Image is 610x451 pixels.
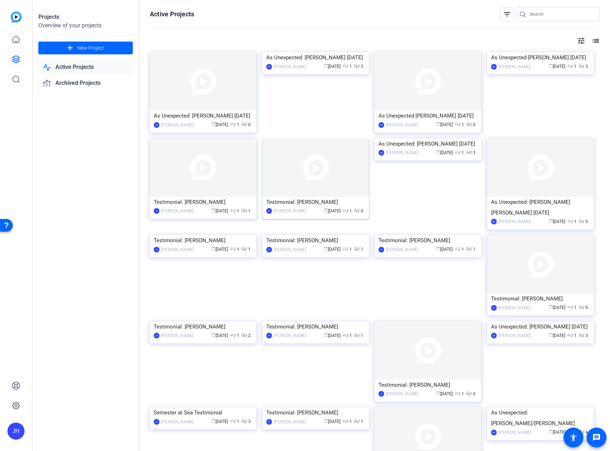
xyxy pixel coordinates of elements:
span: group [342,208,347,212]
span: [DATE] [211,419,228,424]
span: / 1 [342,208,352,213]
div: JH [266,208,272,214]
span: [DATE] [549,219,565,224]
mat-icon: tune [577,37,586,45]
div: [PERSON_NAME] [499,63,531,70]
div: Testimonial: [PERSON_NAME] [378,235,477,246]
span: radio [241,122,245,126]
span: radio [241,419,245,423]
span: radio [578,333,583,337]
span: / 1 [454,391,464,396]
span: calendar_today [324,333,328,337]
div: [PERSON_NAME] [161,332,194,339]
span: group [454,246,459,251]
span: group [230,419,234,423]
span: calendar_today [324,419,328,423]
span: [DATE] [324,419,341,424]
span: radio [578,219,583,223]
span: radio [466,150,470,154]
span: radio [354,246,358,251]
span: radio [578,305,583,309]
span: / 1 [454,150,464,155]
span: / 1 [342,333,352,338]
span: group [567,64,571,68]
span: / 1 [454,122,464,127]
span: [DATE] [324,208,341,213]
div: SM [154,122,159,128]
span: calendar_today [549,64,553,68]
div: SM [491,64,497,70]
span: [DATE] [549,305,565,310]
span: radio [241,246,245,251]
span: New Project [77,44,104,52]
div: Testimonial: [PERSON_NAME] [266,407,365,418]
span: [DATE] [549,430,565,435]
span: group [567,219,571,223]
div: [PERSON_NAME] [499,332,531,339]
div: [PERSON_NAME] [161,121,194,129]
div: [PERSON_NAME] [386,121,418,129]
span: / 3 [578,333,588,338]
div: Testimonial: [PERSON_NAME] [266,235,365,246]
div: SM [491,333,497,338]
div: Testimonial: [PERSON_NAME] [491,293,590,304]
span: calendar_today [211,208,216,212]
span: group [454,150,459,154]
span: / 1 [567,219,577,224]
span: / 1 [342,64,352,69]
div: [PERSON_NAME] [499,218,531,225]
span: [DATE] [436,150,453,155]
div: SM [378,122,384,128]
span: [DATE] [211,247,228,252]
span: [DATE] [436,247,453,252]
span: / 1 [230,247,239,252]
span: / 3 [578,64,588,69]
div: [PERSON_NAME] [386,246,418,253]
span: / 0 [354,208,363,213]
span: / 1 [454,247,464,252]
h1: Active Projects [150,10,194,18]
div: [PERSON_NAME] [386,149,418,156]
div: [PERSON_NAME] [161,246,194,253]
div: [PERSON_NAME] [386,390,418,397]
span: calendar_today [436,391,440,395]
div: As Unexpected: [PERSON_NAME] [DATE] [154,110,252,121]
div: Semester at Sea Testimonial [154,407,252,418]
div: [PERSON_NAME] [499,304,531,311]
span: / 1 [241,247,251,252]
span: / 1 [567,305,577,310]
span: / 1 [567,64,577,69]
div: [PERSON_NAME] [274,207,306,214]
mat-icon: list [591,37,599,45]
div: As Unexpected: [PERSON_NAME]/[PERSON_NAME] [491,407,590,429]
a: Archived Projects [38,76,133,91]
div: Testimonial: [PERSON_NAME] [378,380,477,390]
span: radio [354,419,358,423]
span: calendar_today [211,419,216,423]
div: Testimonial: [PERSON_NAME] [266,197,365,207]
div: JH [266,247,272,252]
span: radio [466,246,470,251]
span: / 1 [342,419,352,424]
span: calendar_today [324,246,328,251]
span: calendar_today [549,219,553,223]
span: / 0 [466,122,475,127]
mat-icon: filter_list [503,10,511,18]
div: [PERSON_NAME] [274,418,306,425]
a: Active Projects [38,60,133,75]
span: group [342,419,347,423]
span: calendar_today [436,122,440,126]
span: radio [466,122,470,126]
span: / 2 [241,333,251,338]
span: / 0 [466,391,475,396]
span: / 1 [230,208,239,213]
span: / 1 [230,333,239,338]
div: Testimonial: [PERSON_NAME] [266,321,365,332]
span: / 3 [354,64,363,69]
span: / 3 [466,150,475,155]
div: SM [266,64,272,70]
div: As Unexpected [PERSON_NAME] [DATE] [378,110,477,121]
span: radio [354,333,358,337]
span: [DATE] [436,122,453,127]
span: [DATE] [211,122,228,127]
